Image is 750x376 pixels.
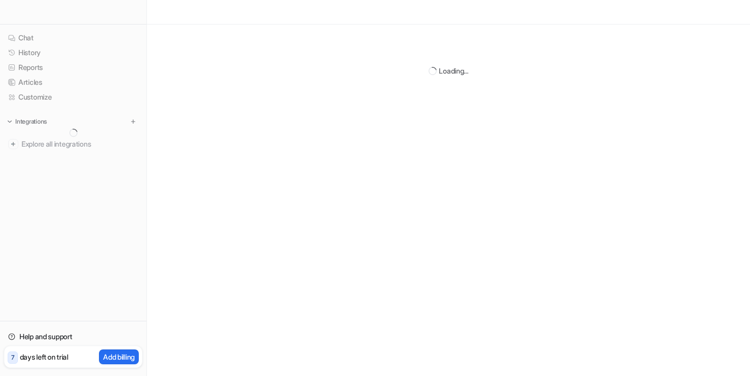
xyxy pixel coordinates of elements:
a: Reports [4,60,142,75]
img: expand menu [6,118,13,125]
button: Add billing [99,349,139,364]
a: Help and support [4,330,142,344]
img: menu_add.svg [130,118,137,125]
a: Customize [4,90,142,104]
img: explore all integrations [8,139,18,149]
a: Articles [4,75,142,89]
span: Explore all integrations [21,136,138,152]
a: Explore all integrations [4,137,142,151]
a: Chat [4,31,142,45]
div: Loading... [439,65,468,76]
a: History [4,45,142,60]
button: Integrations [4,116,50,127]
p: Integrations [15,118,47,126]
p: Add billing [103,351,135,362]
p: days left on trial [20,351,68,362]
p: 7 [11,353,14,362]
